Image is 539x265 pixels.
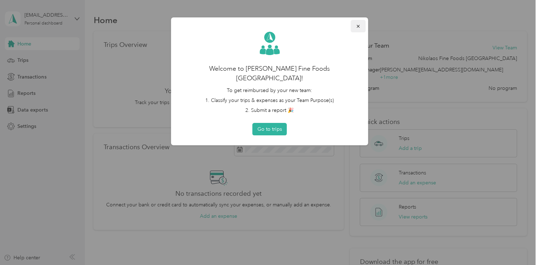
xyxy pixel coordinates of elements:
li: 2. Submit a report 🎉 [181,107,358,114]
iframe: Everlance-gr Chat Button Frame [499,225,539,265]
button: Go to trips [252,123,287,135]
h2: Welcome to [PERSON_NAME] Fine Foods [GEOGRAPHIC_DATA]! [181,64,358,83]
li: 1. Classify your trips & expenses as your Team Purpose(s) [181,97,358,104]
p: To get reimbursed by your new team: [181,87,358,94]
